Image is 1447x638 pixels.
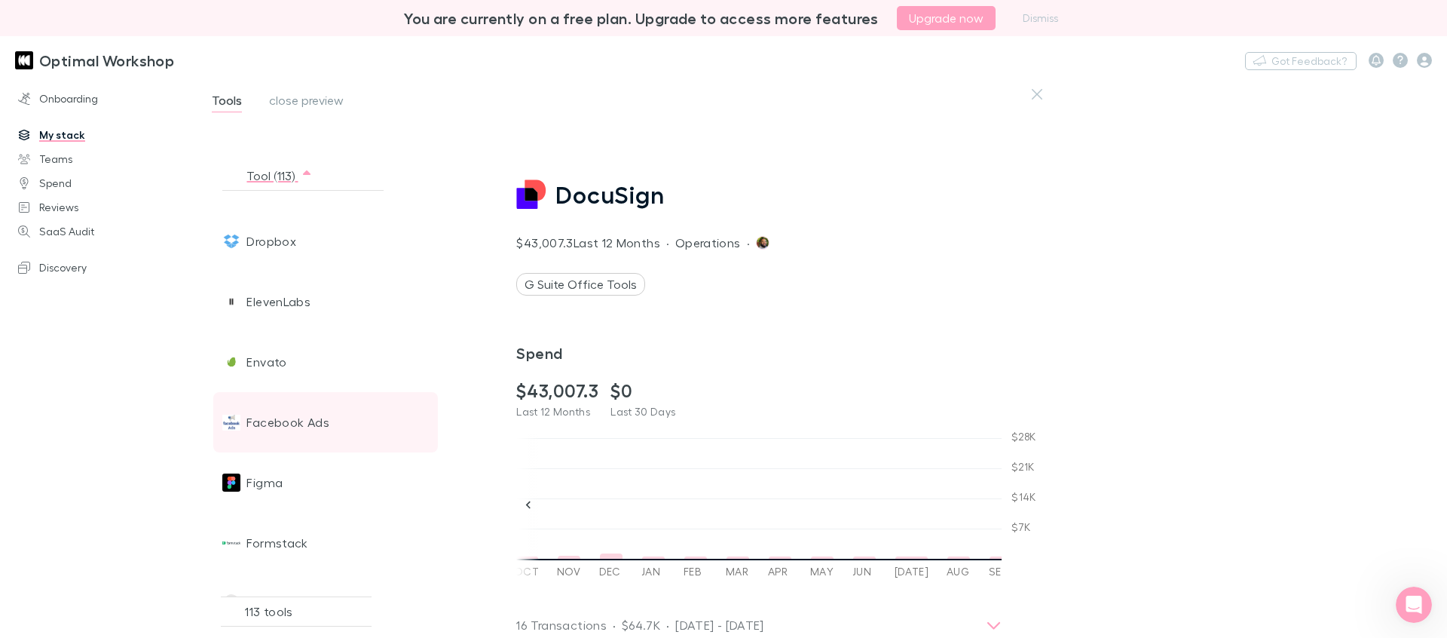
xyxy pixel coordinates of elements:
span: neutral face reaction [240,482,279,512]
a: Onboarding [3,87,192,111]
button: Got Feedback? [1245,52,1357,70]
span: Tools [212,93,242,112]
img: Formstack's Logo [222,534,240,552]
img: Facebook Ads's Logo [222,413,240,431]
h2: $43,007.3 [516,380,598,402]
img: ElevenLabs's Logo [222,293,240,311]
span: Jun [852,566,876,578]
a: Spend [3,171,192,195]
div: 113 tools [221,597,372,627]
a: Reviews [3,195,192,219]
button: go back [10,6,38,35]
a: DocuSign [516,179,1002,210]
span: Last 30 Days [610,405,675,418]
span: Dropbox [246,211,296,271]
span: close preview [269,93,344,112]
p: $43,007.3 Last 12 Months [516,234,659,252]
img: DocuSign's Logo [516,179,546,210]
span: $21K [1011,461,1036,473]
p: 16 Transactions [516,616,607,634]
span: Mar [726,566,750,578]
span: $28K [1011,431,1036,443]
span: DocuSign [555,180,664,209]
div: G Suite Office Tools [516,273,645,296]
div: Did this answer your question? [18,467,500,483]
span: $14K [1011,491,1036,503]
div: · [666,234,669,252]
div: · [747,234,750,252]
p: $64.7K [622,616,660,634]
h3: Spend [516,344,1002,362]
a: Optimal Workshop [6,42,183,78]
span: 😃 [287,482,309,512]
iframe: Intercom live chat [1396,587,1432,623]
span: Figma [246,452,283,513]
span: Facebook Ads [246,392,329,452]
div: · [613,616,616,634]
a: Open in help center [199,531,320,543]
span: Sep [989,566,1013,578]
a: My stack [3,123,192,147]
span: Envato [246,332,286,392]
img: Dropbox's Logo [222,232,240,250]
h3: Optimal Workshop [39,51,174,69]
button: Dismiss [1014,9,1067,27]
span: Jan [641,566,665,578]
div: Close [482,6,509,33]
span: Feb [684,566,708,578]
button: Upgrade now [897,6,996,30]
img: Optimal Workshop's Logo [15,51,33,69]
span: disappointed reaction [200,482,240,512]
img: G2.com's Logo [222,594,240,612]
button: Tool (113) [246,161,313,191]
span: Nov [557,566,581,578]
div: · [666,616,669,634]
p: Operations [675,234,741,252]
span: smiley reaction [279,482,318,512]
span: 😐 [248,482,270,512]
span: $7K [1011,521,1036,533]
span: Apr [768,566,792,578]
span: [DATE] [895,566,928,578]
span: ElevenLabs [246,271,311,332]
span: May [810,566,834,578]
a: SaaS Audit [3,219,192,244]
a: Teams [3,147,192,171]
img: Envato's Logo [222,353,240,371]
span: Aug [947,566,971,578]
span: 😞 [209,482,231,512]
img: Ray Letoa [757,237,769,249]
p: [DATE] - [DATE] [675,616,764,634]
button: Collapse window [453,6,482,35]
span: Formstack [246,513,307,573]
h2: $0 [610,380,675,402]
a: Discovery [3,256,192,280]
span: [DOMAIN_NAME] [246,573,341,633]
span: Dec [599,566,623,578]
img: Figma's Logo [222,474,240,492]
span: Last 12 Months [516,405,590,418]
h3: You are currently on a free plan. Upgrade to access more features [404,9,879,27]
